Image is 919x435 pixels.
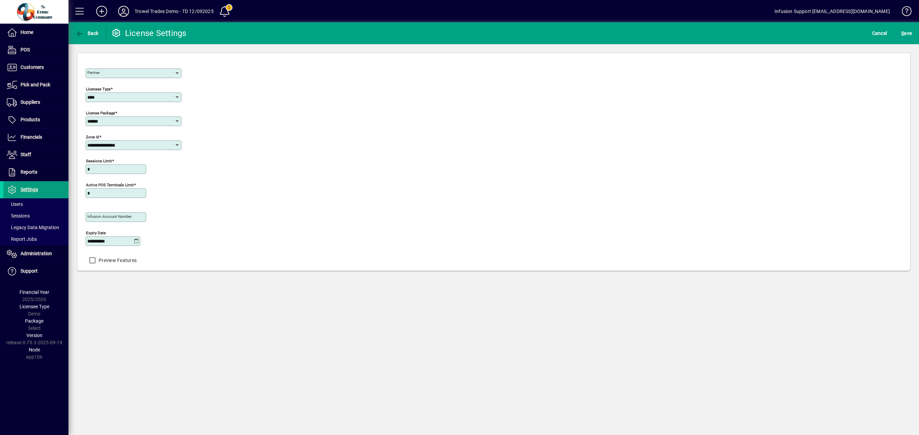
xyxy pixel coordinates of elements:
span: Cancel [872,28,887,39]
span: Home [21,29,33,35]
span: ave [901,28,912,39]
a: Pick and Pack [3,76,68,94]
a: POS [3,41,68,59]
a: Administration [3,245,68,262]
a: Financials [3,129,68,146]
mat-label: Expiry date [86,231,106,235]
app-page-header-button: Back [68,27,106,39]
span: Settings [21,187,38,192]
div: Trowel Trades Demo - TD 12/092025 [135,6,214,17]
button: Save [899,27,914,39]
button: Back [74,27,100,39]
span: Package [25,318,43,324]
span: Financials [21,134,42,140]
span: Suppliers [21,99,40,105]
mat-label: License Package [86,111,115,115]
span: S [901,30,904,36]
a: Suppliers [3,94,68,111]
span: Version [26,333,42,338]
button: Profile [113,5,135,17]
a: Sessions [3,210,68,222]
a: Users [3,198,68,210]
span: Staff [21,152,31,157]
span: Pick and Pack [21,82,50,87]
a: Reports [3,164,68,181]
span: Administration [21,251,52,256]
mat-label: Infusion account number [87,214,132,219]
mat-label: Licensee Type [86,87,111,91]
button: Cancel [870,27,889,39]
mat-label: Zone Id [86,135,99,139]
span: Report Jobs [7,236,37,242]
span: Licensee Type [20,304,49,309]
mat-label: Partner [87,70,100,75]
a: Support [3,263,68,280]
a: Legacy Data Migration [3,222,68,233]
span: Node [29,347,40,352]
span: Financial Year [20,289,49,295]
span: Support [21,268,38,274]
a: Knowledge Base [897,1,910,24]
span: Reports [21,169,37,175]
a: Report Jobs [3,233,68,245]
a: Staff [3,146,68,163]
div: Infusion Support [EMAIL_ADDRESS][DOMAIN_NAME] [775,6,890,17]
mat-label: Sessions Limit [86,159,112,163]
span: Back [76,30,99,36]
a: Home [3,24,68,41]
span: Customers [21,64,44,70]
mat-label: Active POS Terminals Limit [86,183,134,187]
div: License Settings [111,28,187,39]
span: Products [21,117,40,122]
span: Users [7,201,23,207]
span: Sessions [7,213,30,219]
label: Preview Features [97,257,137,264]
span: Legacy Data Migration [7,225,59,230]
a: Products [3,111,68,128]
button: Add [91,5,113,17]
span: POS [21,47,30,52]
a: Customers [3,59,68,76]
